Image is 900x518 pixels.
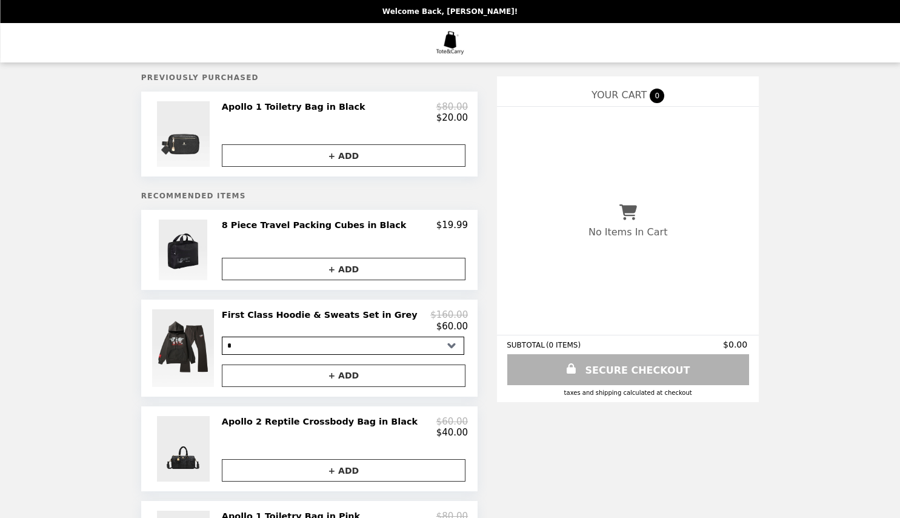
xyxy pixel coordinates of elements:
[222,258,465,280] button: + ADD
[588,226,667,238] p: No Items In Cart
[222,144,465,167] button: + ADD
[436,427,468,438] p: $40.00
[430,309,468,320] p: $160.00
[222,220,412,230] h2: 8 Piece Travel Packing Cubes in Black
[546,341,581,349] span: ( 0 ITEMS )
[382,7,518,16] p: Welcome Back, [PERSON_NAME]!
[436,416,468,427] p: $60.00
[157,101,213,167] img: Apollo 1 Toiletry Bag in Black
[157,416,213,482] img: Apollo 2 Reptile Crossbody Bag in Black
[159,220,210,280] img: 8 Piece Travel Packing Cubes in Black
[507,389,749,396] div: Taxes and Shipping calculated at checkout
[222,101,370,112] h2: Apollo 1 Toiletry Bag in Black
[650,89,664,103] span: 0
[723,340,749,349] span: $0.00
[592,89,647,101] span: YOUR CART
[436,321,468,332] p: $60.00
[436,220,468,230] p: $19.99
[222,337,464,355] select: Select a product variant
[436,112,468,123] p: $20.00
[141,73,478,82] h5: Previously Purchased
[222,459,465,482] button: + ADD
[507,341,546,349] span: SUBTOTAL
[433,30,467,55] img: Brand Logo
[141,192,478,200] h5: Recommended Items
[436,101,468,112] p: $80.00
[152,309,217,386] img: First Class Hoodie & Sweats Set in Grey
[222,365,465,387] button: + ADD
[222,416,422,427] h2: Apollo 2 Reptile Crossbody Bag in Black
[222,309,422,320] h2: First Class Hoodie & Sweats Set in Grey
